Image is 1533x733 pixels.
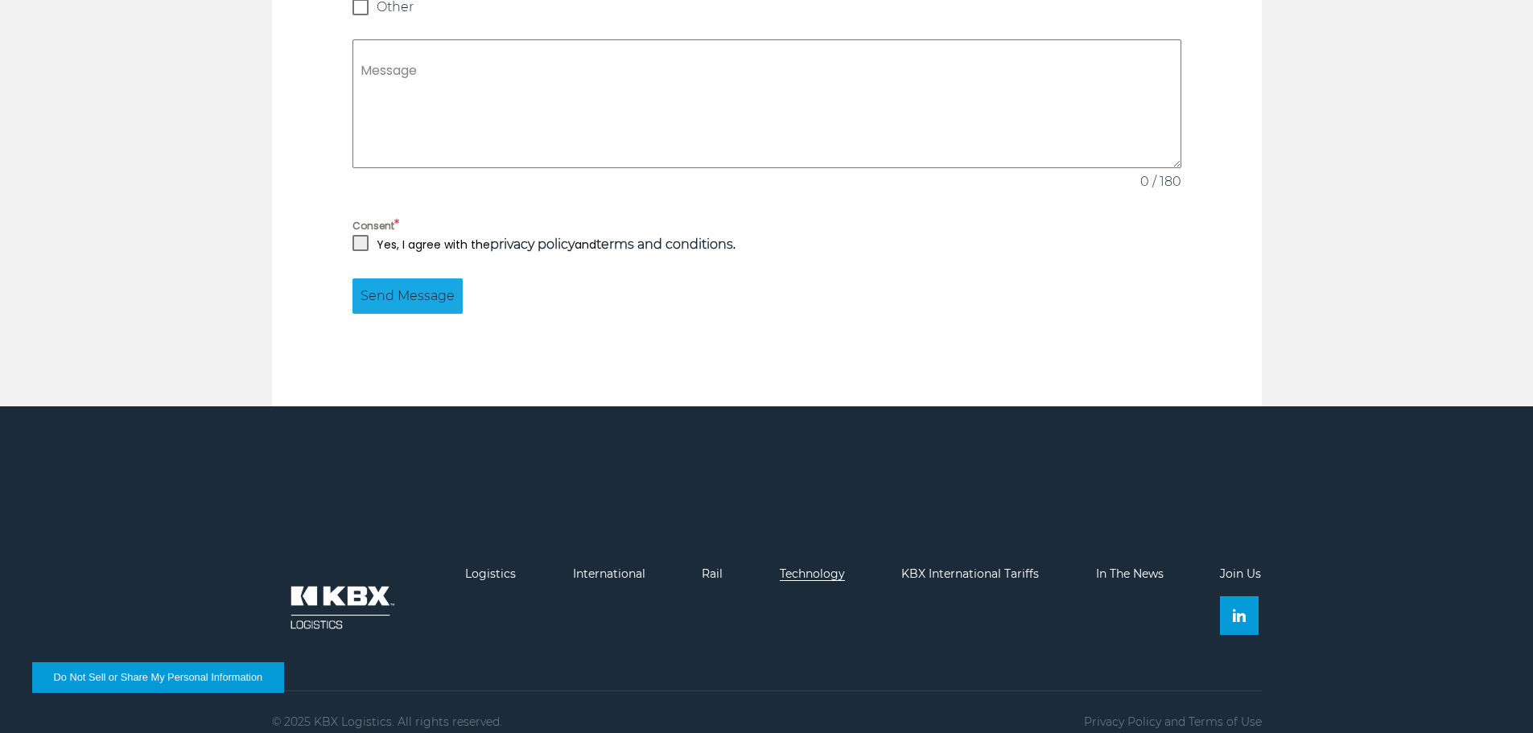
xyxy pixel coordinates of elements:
a: Rail [702,566,723,581]
button: Send Message [352,278,463,314]
a: KBX International Tariffs [901,566,1039,581]
span: Send Message [361,286,455,306]
a: Logistics [465,566,516,581]
strong: . [596,237,736,253]
a: Technology [780,566,845,581]
a: International [573,566,645,581]
button: Do Not Sell or Share My Personal Information [32,662,284,693]
a: terms and conditions [596,237,733,252]
a: Join Us [1220,566,1261,581]
span: and [1164,714,1185,729]
a: privacy policy [490,237,575,252]
a: Terms of Use [1189,714,1262,729]
p: Yes, I agree with the and [377,235,736,254]
a: Privacy Policy [1084,714,1161,729]
img: kbx logo [272,567,409,648]
p: © 2025 KBX Logistics. All rights reserved. [272,715,502,728]
label: Consent [352,216,1181,235]
a: In The News [1096,566,1164,581]
span: 0 / 180 [1117,172,1181,191]
img: Linkedin [1233,609,1246,622]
